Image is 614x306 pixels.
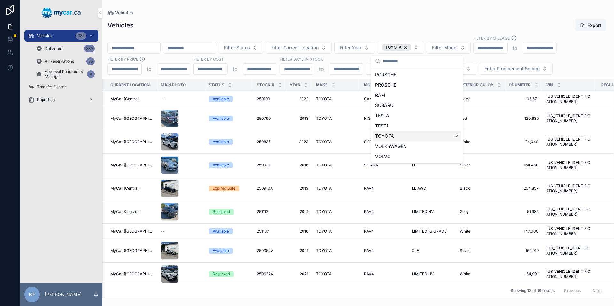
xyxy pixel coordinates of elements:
a: [US_VEHICLE_IDENTIFICATION_NUMBER] [546,207,592,217]
a: RAV4 [364,209,404,214]
a: 2016 [290,229,308,234]
a: TOYOTA [316,272,356,277]
span: Odometer [509,82,531,88]
a: TOYOTA [316,116,356,121]
a: MyCar (Central) [110,186,153,191]
a: SIENNA [364,139,404,144]
span: XLE [412,248,419,253]
button: Select Button [334,42,374,54]
label: Filter By Mileage [473,35,510,41]
div: Available [213,139,229,145]
span: Delivered [45,46,62,51]
a: MyCar ([GEOGRAPHIC_DATA]) [110,163,153,168]
a: Available [209,248,249,254]
span: RAV4 [364,229,374,234]
span: [US_VEHICLE_IDENTIFICATION_NUMBER] [546,137,592,147]
a: 2018 [290,116,308,121]
a: RAV4 [364,248,404,253]
span: 250916 [257,163,270,168]
span: PORSCHE [375,72,396,78]
span: RAV4 [364,272,374,277]
a: Available [209,96,249,102]
a: XLE [412,248,452,253]
a: Available [209,139,249,145]
span: 250790 [257,116,271,121]
div: Expired Sale [213,186,235,191]
span: 54,901 [509,272,539,277]
span: 250199 [257,96,270,102]
div: Available [213,116,229,121]
button: Select Button [427,42,471,54]
a: [US_VEHICLE_IDENTIFICATION_NUMBER] [546,183,592,194]
span: TOYOTA [385,45,402,50]
a: SIENNA [364,163,404,168]
a: MyCar ([GEOGRAPHIC_DATA]) [110,139,153,144]
span: 251112 [257,209,268,214]
a: 120,689 [509,116,539,121]
a: LIMITED (G GRADE) [412,229,452,234]
div: 839 [84,45,95,52]
div: Suggestions [371,67,463,163]
a: 2023 [290,139,308,144]
span: 2022 [290,96,308,102]
a: [US_VEHICLE_IDENTIFICATION_NUMBER] [546,94,592,104]
a: 2021 [290,248,308,253]
span: Filter Procurement Source [484,65,539,72]
span: Current Location [110,82,150,88]
span: Vehicles [37,33,52,38]
label: FILTER BY PRICE [107,56,138,62]
span: TOYOTA [316,116,332,121]
span: 251187 [257,229,269,234]
div: Available [213,248,229,254]
a: [US_VEHICLE_IDENTIFICATION_NUMBER] [546,160,592,170]
a: 234,857 [509,186,539,191]
span: 250835 [257,139,271,144]
span: MyCar ([GEOGRAPHIC_DATA]) [110,248,153,253]
a: 250835 [257,139,282,144]
a: MyCar ([GEOGRAPHIC_DATA]) [110,272,153,277]
span: VOLKSWAGEN [375,143,407,149]
a: LIMITED HV [412,209,452,214]
span: Main Photo [161,82,186,88]
span: White [460,229,470,234]
a: Black [460,96,501,102]
span: 2016 [290,163,308,168]
span: 250354A [257,248,273,253]
span: 74,040 [509,139,539,144]
a: All Reservations56 [32,56,98,67]
a: 251112 [257,209,282,214]
span: CAMRY [364,96,378,102]
a: TOYOTA [316,209,356,214]
a: 250632A [257,272,282,277]
a: Available [209,162,249,168]
a: 250354A [257,248,282,253]
a: RAV4 [364,229,404,234]
a: Black [460,186,501,191]
a: [US_VEHICLE_IDENTIFICATION_NUMBER] [546,226,592,236]
span: SIENNA [364,163,378,168]
a: 51,985 [509,209,539,214]
button: Select Button [266,42,332,54]
a: 105,571 [509,96,539,102]
span: RAV4 [364,248,374,253]
span: MyCar ([GEOGRAPHIC_DATA]) [110,229,153,234]
span: All Reservations [45,59,74,64]
span: Vehicles [115,10,133,16]
a: 169,919 [509,248,539,253]
span: Filter Current Location [271,44,319,51]
span: -- [161,229,165,234]
span: MyCar Kingston [110,209,139,214]
span: VOLVO [375,153,391,160]
a: Delivered839 [32,43,98,54]
span: MyCar (Central) [110,96,140,102]
p: [PERSON_NAME] [45,291,82,298]
a: 250790 [257,116,282,121]
p: to [513,44,517,52]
